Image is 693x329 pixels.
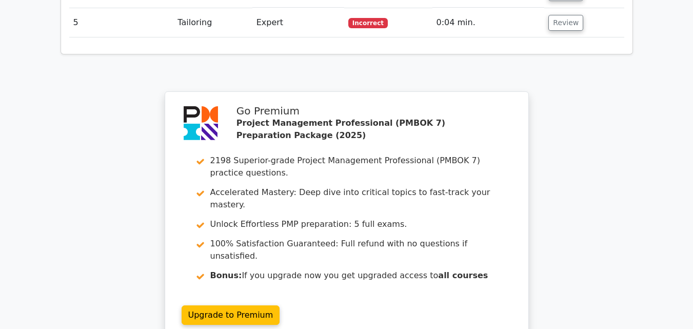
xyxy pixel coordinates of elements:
td: Tailoring [173,8,252,37]
span: Incorrect [348,18,388,28]
td: Expert [252,8,344,37]
td: 5 [69,8,174,37]
td: 0:04 min. [432,8,545,37]
a: Upgrade to Premium [182,305,280,325]
button: Review [548,15,583,31]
